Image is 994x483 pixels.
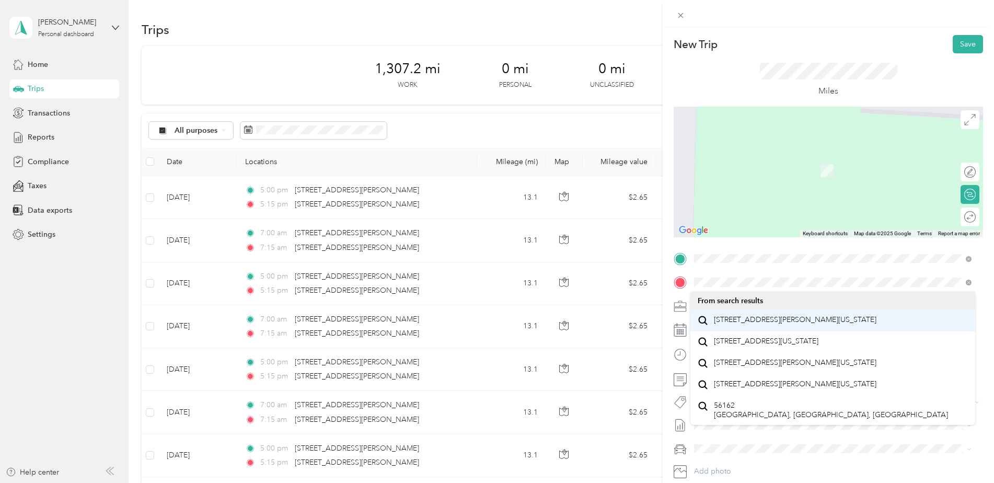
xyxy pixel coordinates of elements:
[714,401,948,419] span: 56162 [GEOGRAPHIC_DATA], [GEOGRAPHIC_DATA], [GEOGRAPHIC_DATA]
[676,224,711,237] img: Google
[714,379,876,389] span: [STREET_ADDRESS][PERSON_NAME][US_STATE]
[917,231,932,236] a: Terms (opens in new tab)
[676,224,711,237] a: Open this area in Google Maps (opens a new window)
[854,231,911,236] span: Map data ©2025 Google
[818,85,838,98] p: Miles
[935,424,994,483] iframe: Everlance-gr Chat Button Frame
[698,296,763,305] span: From search results
[714,358,876,367] span: [STREET_ADDRESS][PERSON_NAME][US_STATE]
[714,315,876,325] span: [STREET_ADDRESS][PERSON_NAME][US_STATE]
[938,231,980,236] a: Report a map error
[714,337,818,346] span: [STREET_ADDRESS][US_STATE]
[674,37,718,52] p: New Trip
[953,35,983,53] button: Save
[803,230,848,237] button: Keyboard shortcuts
[690,464,983,479] button: Add photo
